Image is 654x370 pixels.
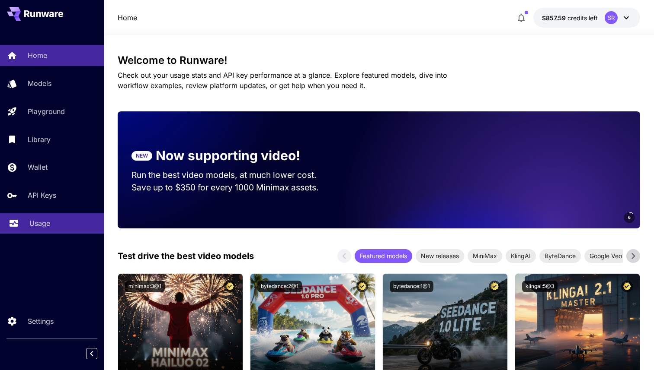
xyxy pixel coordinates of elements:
p: Settings [28,316,54,326]
p: Run the best video models, at much lower cost. [131,169,333,181]
span: Google Veo [584,251,627,260]
img: tab_domain_overview_orange.svg [23,50,30,57]
span: Featured models [355,251,412,260]
p: Now supporting video! [156,146,300,165]
p: API Keys [28,190,56,200]
span: New releases [416,251,464,260]
button: $857.58547SR [533,8,640,28]
div: $857.58547 [542,13,598,22]
div: New releases [416,249,464,263]
div: Collapse sidebar [93,346,104,361]
div: Domain Overview [33,51,77,57]
button: bytedance:2@1 [257,281,302,292]
button: Certified Model – Vetted for best performance and includes a commercial license. [489,281,500,292]
div: Keywords by Traffic [96,51,146,57]
h3: Welcome to Runware! [118,54,640,66]
span: ByteDance [539,251,581,260]
div: ByteDance [539,249,581,263]
div: SR [605,11,618,24]
span: Check out your usage stats and API key performance at a glance. Explore featured models, dive int... [118,71,447,90]
p: Usage [29,218,50,228]
span: 6 [628,214,631,221]
span: credits left [567,14,598,22]
p: Playground [28,106,65,117]
button: Certified Model – Vetted for best performance and includes a commercial license. [621,281,633,292]
button: Collapse sidebar [86,348,97,359]
p: Wallet [28,162,48,172]
p: Home [28,50,47,60]
button: minimax:3@1 [125,281,165,292]
p: Library [28,134,51,145]
a: Home [118,13,137,23]
button: Certified Model – Vetted for best performance and includes a commercial license. [224,281,236,292]
img: website_grey.svg [14,22,21,29]
p: Models [28,78,51,89]
img: logo_orange.svg [14,14,21,21]
nav: breadcrumb [118,13,137,23]
p: NEW [136,152,148,160]
span: MiniMax [468,251,502,260]
div: KlingAI [506,249,536,263]
button: bytedance:1@1 [390,281,433,292]
img: tab_keywords_by_traffic_grey.svg [86,50,93,57]
button: klingai:5@3 [522,281,558,292]
div: Google Veo [584,249,627,263]
p: Test drive the best video models [118,250,254,262]
div: v 4.0.25 [24,14,42,21]
span: $857.59 [542,14,567,22]
div: Domain: [URL] [22,22,61,29]
p: Save up to $350 for every 1000 Minimax assets. [131,181,333,194]
div: Featured models [355,249,412,263]
button: Certified Model – Vetted for best performance and includes a commercial license. [356,281,368,292]
div: MiniMax [468,249,502,263]
span: KlingAI [506,251,536,260]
